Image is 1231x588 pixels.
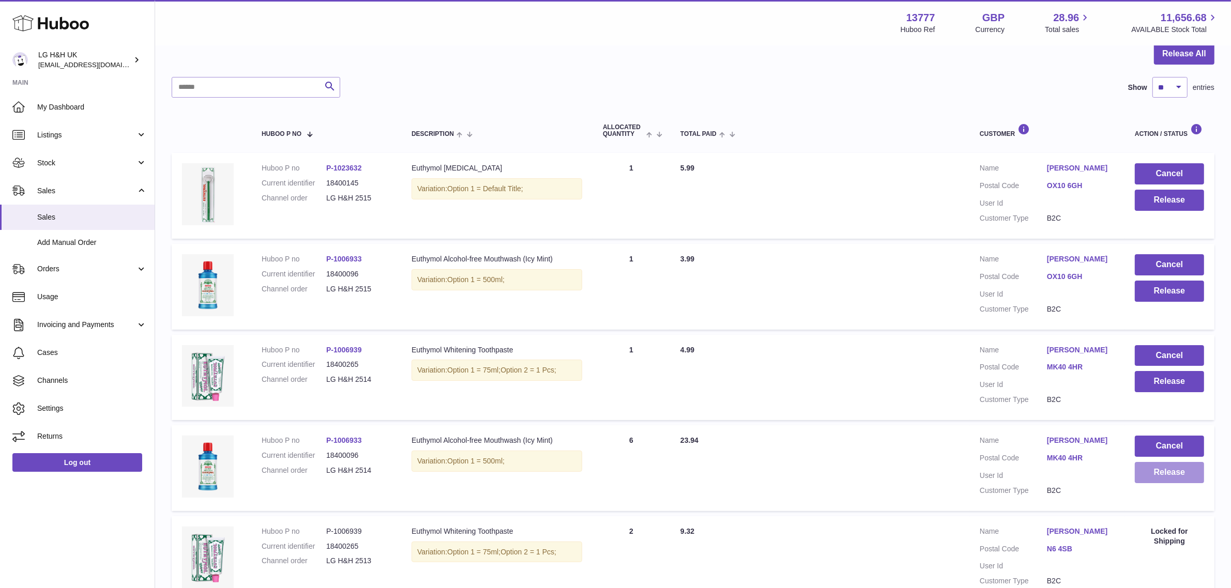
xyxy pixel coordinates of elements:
dt: Channel order [262,375,326,384]
dd: P-1006939 [326,527,391,536]
a: MK40 4HR [1047,362,1114,372]
dt: Huboo P no [262,254,326,264]
td: 1 [592,244,670,330]
td: 1 [592,335,670,421]
span: Option 1 = 75ml; [447,548,500,556]
a: P-1006933 [326,436,362,444]
div: Variation: [412,269,582,290]
span: Sales [37,186,136,196]
a: P-1006939 [326,346,362,354]
span: Add Manual Order [37,238,147,247]
dt: Name [980,163,1047,176]
dt: Huboo P no [262,527,326,536]
span: Description [412,131,454,137]
span: Invoicing and Payments [37,320,136,330]
span: entries [1193,83,1214,92]
span: Listings [37,130,136,140]
a: P-1023632 [326,164,362,172]
dt: Postal Code [980,272,1047,284]
strong: 13777 [906,11,935,25]
span: AVAILABLE Stock Total [1131,25,1219,35]
span: ALLOCATED Quantity [603,124,644,137]
div: Euthymol Alcohol-free Mouthwash (Icy Mint) [412,254,582,264]
div: Variation: [412,541,582,563]
span: Total sales [1045,25,1091,35]
a: 11,656.68 AVAILABLE Stock Total [1131,11,1219,35]
dd: 18400096 [326,269,391,279]
dd: LG H&H 2515 [326,193,391,203]
span: 28.96 [1053,11,1079,25]
dt: Postal Code [980,181,1047,193]
a: MK40 4HR [1047,453,1114,463]
span: Option 1 = 500ml; [447,275,505,284]
img: whitening-toothpaste.webp [182,345,234,407]
span: Channels [37,376,147,385]
dt: Current identifier [262,269,326,279]
img: Euthymol_Alcohol-free_Mouthwash_Icy_Mint_-Image-2.webp [182,254,234,316]
dt: Current identifier [262,178,326,188]
a: [PERSON_NAME] [1047,254,1114,264]
button: Release [1135,371,1204,392]
dt: Postal Code [980,453,1047,466]
div: LG H&H UK [38,50,131,70]
span: 3.99 [680,255,694,263]
dt: Customer Type [980,304,1047,314]
span: Cases [37,348,147,358]
span: Option 1 = 500ml; [447,457,505,465]
div: Euthymol [MEDICAL_DATA] [412,163,582,173]
a: 28.96 Total sales [1045,11,1091,35]
div: Variation: [412,178,582,199]
dt: User Id [980,198,1047,208]
span: Settings [37,404,147,413]
dt: Customer Type [980,576,1047,586]
a: OX10 6GH [1047,272,1114,282]
dt: User Id [980,471,1047,481]
dt: Channel order [262,556,326,566]
dd: LG H&H 2513 [326,556,391,566]
dt: Customer Type [980,213,1047,223]
a: Log out [12,453,142,472]
button: Release All [1154,43,1214,65]
span: Orders [37,264,136,274]
dt: User Id [980,380,1047,390]
span: 23.94 [680,436,698,444]
dd: LG H&H 2514 [326,375,391,384]
img: Euthymol_Alcohol-free_Mouthwash_Icy_Mint_-Image-2.webp [182,436,234,498]
span: 9.32 [680,527,694,535]
span: Option 1 = Default Title; [447,184,523,193]
div: Euthymol Whitening Toothpaste [412,345,582,355]
dd: 18400145 [326,178,391,188]
dd: 18400265 [326,360,391,369]
dd: 18400096 [326,451,391,460]
span: Option 1 = 75ml; [447,366,500,374]
dt: Channel order [262,284,326,294]
img: veechen@lghnh.co.uk [12,52,28,68]
dt: Name [980,345,1047,358]
span: 4.99 [680,346,694,354]
button: Release [1135,281,1204,302]
div: Variation: [412,451,582,472]
dt: Postal Code [980,362,1047,375]
dd: B2C [1047,576,1114,586]
span: 5.99 [680,164,694,172]
img: Euthymol_Tongue_Cleaner-Image-4.webp [182,163,234,225]
div: Huboo Ref [901,25,935,35]
span: Option 2 = 1 Pcs; [500,366,556,374]
button: Cancel [1135,436,1204,457]
span: Usage [37,292,147,302]
span: My Dashboard [37,102,147,112]
dt: User Id [980,561,1047,571]
span: Total paid [680,131,717,137]
span: Returns [37,431,147,441]
a: OX10 6GH [1047,181,1114,191]
a: P-1006933 [326,255,362,263]
a: [PERSON_NAME] [1047,436,1114,445]
td: 6 [592,425,670,511]
span: 11,656.68 [1161,11,1207,25]
a: N6 4SB [1047,544,1114,554]
dd: B2C [1047,395,1114,405]
dt: Customer Type [980,486,1047,496]
span: Option 2 = 1 Pcs; [500,548,556,556]
dd: LG H&H 2515 [326,284,391,294]
dt: Customer Type [980,395,1047,405]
